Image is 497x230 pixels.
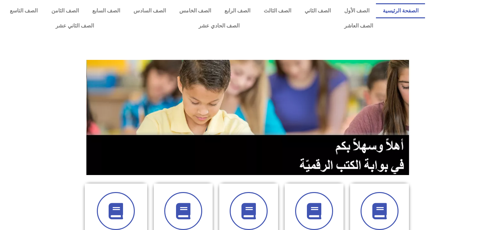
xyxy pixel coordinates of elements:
[218,3,257,18] a: الصف الرابع
[337,3,376,18] a: الصف الأول
[44,3,85,18] a: الصف الثامن
[146,18,292,33] a: الصف الحادي عشر
[376,3,425,18] a: الصفحة الرئيسية
[3,18,146,33] a: الصف الثاني عشر
[3,3,44,18] a: الصف التاسع
[127,3,172,18] a: الصف السادس
[292,18,425,33] a: الصف العاشر
[85,3,127,18] a: الصف السابع
[172,3,218,18] a: الصف الخامس
[257,3,298,18] a: الصف الثالث
[298,3,337,18] a: الصف الثاني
